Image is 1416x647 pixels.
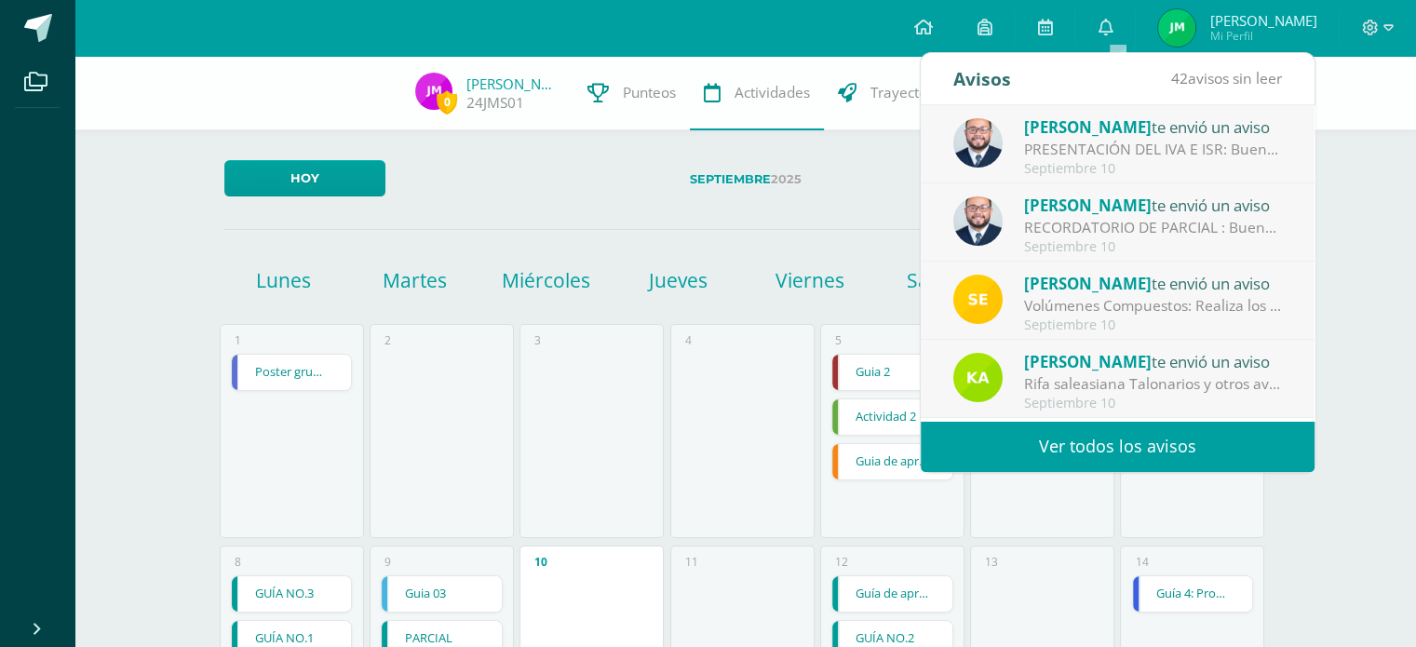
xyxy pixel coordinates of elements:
[352,267,478,293] h1: Martes
[231,575,353,613] div: GUÍA NO.3 | Tarea
[1133,576,1253,612] a: Guía 4: Proyecto para exposición
[483,267,609,293] h1: Miércoles
[835,554,848,570] div: 12
[1171,68,1188,88] span: 42
[685,332,692,348] div: 4
[231,354,353,391] div: Poster grupal | Tarea
[953,196,1003,246] img: eaa624bfc361f5d4e8a554d75d1a3cf6.png
[1135,554,1148,570] div: 14
[1024,295,1283,317] div: Volúmenes Compuestos: Realiza los siguientes ejercicios en tu cuaderno. Debes encontrar el volume...
[985,554,998,570] div: 13
[1024,271,1283,295] div: te envió un aviso
[221,267,346,293] h1: Lunes
[224,160,385,196] a: Hoy
[382,576,502,612] a: Guia 03
[685,554,698,570] div: 11
[953,53,1011,104] div: Avisos
[1024,351,1152,372] span: [PERSON_NAME]
[921,421,1315,472] a: Ver todos los avisos
[384,554,391,570] div: 9
[1024,115,1283,139] div: te envió un aviso
[1024,161,1283,177] div: Septiembre 10
[831,398,953,436] div: Actividad 2 | Tarea
[953,275,1003,324] img: 03c2987289e60ca238394da5f82a525a.png
[1024,373,1283,395] div: Rifa saleasiana Talonarios y otros avisos 10 septiembre 2025: Estimados Padres de Familia Les sal...
[235,332,241,348] div: 1
[1024,193,1283,217] div: te envió un aviso
[1209,28,1316,44] span: Mi Perfil
[953,353,1003,402] img: 80c6179f4b1d2e3660951566ef3c631f.png
[832,355,952,390] a: Guia 2
[384,332,391,348] div: 2
[400,160,1090,198] label: 2025
[623,83,676,102] span: Punteos
[1158,9,1195,47] img: ddec72b5c029669c0c8a9237636aa9fc.png
[232,355,352,390] a: Poster grupal
[689,172,770,186] strong: Septiembre
[1024,116,1152,138] span: [PERSON_NAME]
[1209,11,1316,30] span: [PERSON_NAME]
[953,118,1003,168] img: eaa624bfc361f5d4e8a554d75d1a3cf6.png
[235,554,241,570] div: 8
[573,56,690,130] a: Punteos
[831,575,953,613] div: Guía de aprendizaje No. 3 | Tarea
[534,332,541,348] div: 3
[1024,396,1283,411] div: Septiembre 10
[831,354,953,391] div: Guia 2 | Tarea
[832,444,952,479] a: Guia de aprendizaje 2
[534,554,547,570] div: 10
[1024,349,1283,373] div: te envió un aviso
[1132,575,1254,613] div: Guía 4: Proyecto para exposición | Tarea
[1171,68,1282,88] span: avisos sin leer
[824,56,959,130] a: Trayectoria
[415,73,452,110] img: c44c59868c81ef275becb65f4c5b3898.png
[832,576,952,612] a: Guía de aprendizaje No. 3
[690,56,824,130] a: Actividades
[1024,139,1283,160] div: PRESENTACIÓN DEL IVA E ISR: Buenas tardes Jovenes, les comparto la presentación del IVA e ISR, ya...
[1024,217,1283,238] div: RECORDATORIO DE PARCIAL : Buenas tardes Jovenes, se les recuerda que mañana hay parcial. Estudien...
[232,576,352,612] a: GUÍA NO.3
[437,90,457,114] span: 0
[1024,239,1283,255] div: Septiembre 10
[747,267,872,293] h1: Viernes
[466,74,560,93] a: [PERSON_NAME]
[381,575,503,613] div: Guia 03 | Tarea
[878,267,1004,293] h1: Sábado
[615,267,741,293] h1: Jueves
[870,83,945,102] span: Trayectoria
[1024,317,1283,333] div: Septiembre 10
[466,93,524,113] a: 24JMS01
[832,399,952,435] a: Actividad 2
[835,332,842,348] div: 5
[735,83,810,102] span: Actividades
[1024,273,1152,294] span: [PERSON_NAME]
[831,443,953,480] div: Guia de aprendizaje 2 | Tarea
[1024,195,1152,216] span: [PERSON_NAME]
